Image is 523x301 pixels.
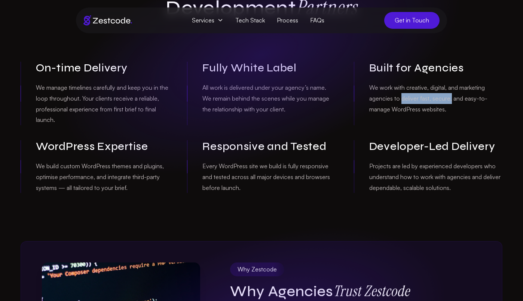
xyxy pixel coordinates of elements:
h3: Why Agencies [230,282,481,300]
p: We work with creative, digital, and marketing agencies to deliver fast, secure, and easy-to-manag... [369,82,502,114]
img: Brand logo of zestcode digital [83,15,132,25]
p: We build custom WordPress themes and plugins, optimise performance, and integrate third-party sys... [36,161,169,193]
a: Tech Stack [229,13,271,27]
h3: WordPress Expertise [36,140,169,153]
a: Process [271,13,304,27]
a: FAQs [304,13,330,27]
p: All work is delivered under your agency’s name. We remain behind the scenes while you manage the ... [202,82,336,114]
h3: On-time Delivery [36,62,169,75]
h3: Fully White Label [202,62,336,75]
p: Projects are led by experienced developers who understand how to work with agencies and deliver d... [369,161,502,193]
strong: Trust Zestcode [333,281,409,300]
p: We manage timelines carefully and keep you in the loop throughout. Your clients receive a reliabl... [36,82,169,125]
p: Every WordPress site we build is fully responsive and tested across all major devices and browser... [202,161,336,193]
a: Get in Touch [384,12,440,29]
h3: Developer-Led Delivery [369,140,502,153]
h3: Built for Agencies [369,62,502,75]
span: Services [186,13,229,27]
div: Why Zestcode [230,262,284,276]
h3: Responsive and Tested [202,140,336,153]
